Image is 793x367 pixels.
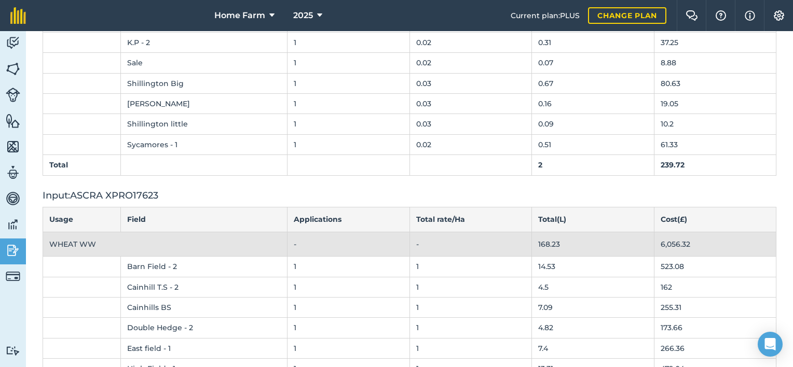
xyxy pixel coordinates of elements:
[532,298,654,318] td: 7.09
[6,165,20,180] img: svg+xml;base64,PD94bWwgdmVyc2lvbj0iMS4wIiBlbmNvZGluZz0idXRmLTgiPz4KPCEtLSBHZW5lcmF0b3I6IEFkb2JlIE...
[654,257,776,277] td: 523.08
[538,160,542,170] strong: 2
[293,9,313,22] span: 2025
[6,61,20,77] img: svg+xml;base64,PHN2ZyB4bWxucz0iaHR0cDovL3d3dy53My5vcmcvMjAwMC9zdmciIHdpZHRoPSI1NiIgaGVpZ2h0PSI2MC...
[532,53,654,73] td: 0.07
[288,32,410,52] td: 1
[288,318,410,338] td: 1
[288,207,410,232] th: Applications
[409,232,532,256] td: -
[409,73,532,93] td: 0.03
[120,73,287,93] td: Shillington Big
[49,160,68,170] strong: Total
[654,134,776,154] td: 61.33
[120,338,287,358] td: East field - 1
[758,332,783,357] div: Open Intercom Messenger
[654,94,776,114] td: 19.05
[654,114,776,134] td: 10.2
[686,10,698,21] img: Two speech bubbles overlapping with the left bubble in the forefront
[409,207,532,232] th: Total rate / Ha
[120,32,287,52] td: K.P - 2
[654,53,776,73] td: 8.88
[288,53,410,73] td: 1
[409,298,532,318] td: 1
[409,94,532,114] td: 0.03
[6,139,20,154] img: svg+xml;base64,PHN2ZyB4bWxucz0iaHR0cDovL3d3dy53My5vcmcvMjAwMC9zdmciIHdpZHRoPSI1NiIgaGVpZ2h0PSI2MC...
[120,134,287,154] td: Sycamores - 1
[120,53,287,73] td: Sale
[654,73,776,93] td: 80.63
[532,338,654,358] td: 7.4
[532,94,654,114] td: 0.16
[120,114,287,134] td: Shillington little
[532,32,654,52] td: 0.31
[745,9,755,22] img: svg+xml;base64,PHN2ZyB4bWxucz0iaHR0cDovL3d3dy53My5vcmcvMjAwMC9zdmciIHdpZHRoPSIxNyIgaGVpZ2h0PSIxNy...
[409,338,532,358] td: 1
[532,207,654,232] th: Total ( L )
[409,134,532,154] td: 0.02
[288,232,410,256] td: -
[409,32,532,52] td: 0.02
[409,114,532,134] td: 0.03
[288,277,410,297] td: 1
[6,346,20,356] img: svg+xml;base64,PD94bWwgdmVyc2lvbj0iMS4wIiBlbmNvZGluZz0idXRmLTgiPz4KPCEtLSBHZW5lcmF0b3I6IEFkb2JlIE...
[43,207,121,232] th: Usage
[120,94,287,114] td: [PERSON_NAME]
[773,10,785,21] img: A cog icon
[43,188,776,203] h2: Input : ASCRA XPRO 17623
[6,35,20,51] img: svg+xml;base64,PD94bWwgdmVyc2lvbj0iMS4wIiBlbmNvZGluZz0idXRmLTgiPz4KPCEtLSBHZW5lcmF0b3I6IEFkb2JlIE...
[6,269,20,284] img: svg+xml;base64,PD94bWwgdmVyc2lvbj0iMS4wIiBlbmNvZGluZz0idXRmLTgiPz4KPCEtLSBHZW5lcmF0b3I6IEFkb2JlIE...
[120,207,287,232] th: Field
[654,32,776,52] td: 37.25
[6,191,20,206] img: svg+xml;base64,PD94bWwgdmVyc2lvbj0iMS4wIiBlbmNvZGluZz0idXRmLTgiPz4KPCEtLSBHZW5lcmF0b3I6IEFkb2JlIE...
[532,277,654,297] td: 4.5
[409,257,532,277] td: 1
[409,53,532,73] td: 0.02
[120,298,287,318] td: Cainhills BS
[288,257,410,277] td: 1
[661,160,685,170] strong: 239.72
[532,114,654,134] td: 0.09
[6,217,20,232] img: svg+xml;base64,PD94bWwgdmVyc2lvbj0iMS4wIiBlbmNvZGluZz0idXRmLTgiPz4KPCEtLSBHZW5lcmF0b3I6IEFkb2JlIE...
[654,207,776,232] th: Cost ( £ )
[654,298,776,318] td: 255.31
[6,88,20,102] img: svg+xml;base64,PD94bWwgdmVyc2lvbj0iMS4wIiBlbmNvZGluZz0idXRmLTgiPz4KPCEtLSBHZW5lcmF0b3I6IEFkb2JlIE...
[120,318,287,338] td: Double Hedge - 2
[532,134,654,154] td: 0.51
[715,10,727,21] img: A question mark icon
[532,232,654,256] td: 168.23
[120,277,287,297] td: Cainhill T.S - 2
[654,232,776,256] td: 6,056.32
[288,134,410,154] td: 1
[654,318,776,338] td: 173.66
[120,257,287,277] td: Barn Field - 2
[409,318,532,338] td: 1
[6,243,20,258] img: svg+xml;base64,PD94bWwgdmVyc2lvbj0iMS4wIiBlbmNvZGluZz0idXRmLTgiPz4KPCEtLSBHZW5lcmF0b3I6IEFkb2JlIE...
[288,114,410,134] td: 1
[288,73,410,93] td: 1
[588,7,666,24] a: Change plan
[10,7,26,24] img: fieldmargin Logo
[511,10,580,21] span: Current plan : PLUS
[288,94,410,114] td: 1
[654,338,776,358] td: 266.36
[288,298,410,318] td: 1
[43,232,288,256] th: WHEAT WW
[409,277,532,297] td: 1
[532,318,654,338] td: 4.82
[288,338,410,358] td: 1
[214,9,265,22] span: Home Farm
[654,277,776,297] td: 162
[6,113,20,129] img: svg+xml;base64,PHN2ZyB4bWxucz0iaHR0cDovL3d3dy53My5vcmcvMjAwMC9zdmciIHdpZHRoPSI1NiIgaGVpZ2h0PSI2MC...
[532,257,654,277] td: 14.53
[532,73,654,93] td: 0.67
